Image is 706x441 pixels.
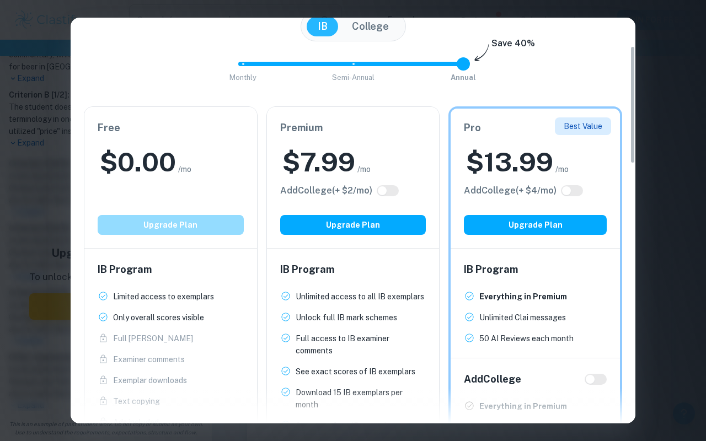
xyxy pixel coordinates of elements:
[296,386,426,411] p: Download 15 IB exemplars per month
[464,262,607,277] h6: IB Program
[296,311,397,324] p: Unlock full IB mark schemes
[113,353,185,365] p: Examiner comments
[280,215,426,235] button: Upgrade Plan
[307,17,339,36] button: IB
[178,163,191,175] span: /mo
[113,374,187,386] p: Exemplar downloads
[280,120,426,136] h6: Premium
[229,73,256,82] span: Monthly
[280,184,372,197] h6: Click to see all the additional College features.
[296,332,426,357] p: Full access to IB examiner comments
[341,17,400,36] button: College
[464,215,607,235] button: Upgrade Plan
[332,73,375,82] span: Semi-Annual
[113,332,193,345] p: Full [PERSON_NAME]
[113,291,214,303] p: Limited access to exemplars
[113,311,204,324] p: Only overall scores visible
[98,215,244,235] button: Upgrade Plan
[357,163,371,175] span: /mo
[479,291,567,303] p: Everything in Premium
[479,311,566,324] p: Unlimited Clai messages
[464,184,557,197] h6: Click to see all the additional College features.
[466,144,553,180] h2: $ 13.99
[296,365,415,378] p: See exact scores of IB exemplars
[464,372,521,387] h6: Add College
[451,73,476,82] span: Annual
[479,332,574,345] p: 50 AI Reviews each month
[98,262,244,277] h6: IB Program
[555,163,569,175] span: /mo
[474,44,489,62] img: subscription-arrow.svg
[100,144,176,180] h2: $ 0.00
[98,120,244,136] h6: Free
[464,120,607,136] h6: Pro
[491,37,535,56] h6: Save 40%
[564,120,602,132] p: Best Value
[296,291,424,303] p: Unlimited access to all IB exemplars
[280,262,426,277] h6: IB Program
[282,144,355,180] h2: $ 7.99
